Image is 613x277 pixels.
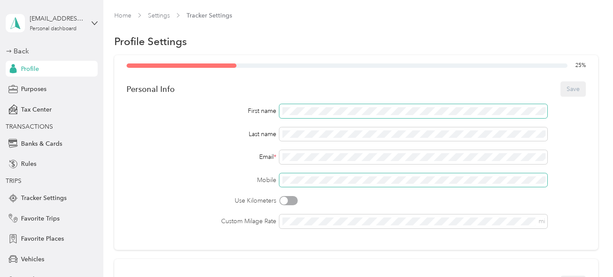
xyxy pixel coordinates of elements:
span: Tracker Settings [187,11,232,20]
span: mi [539,217,545,225]
label: Use Kilometers [127,196,277,205]
label: Mobile [127,175,277,185]
span: Rules [21,159,36,168]
span: Favorite Trips [21,214,60,223]
div: First name [127,106,277,116]
span: Favorite Places [21,234,64,243]
div: Personal dashboard [30,26,77,32]
a: Settings [148,12,170,19]
div: [EMAIL_ADDRESS][DOMAIN_NAME] [30,14,85,23]
div: Personal Info [127,84,175,94]
iframe: Everlance-gr Chat Button Frame [564,228,613,277]
div: Back [6,46,93,56]
span: TRIPS [6,177,21,185]
span: Tracker Settings [21,193,67,203]
span: Banks & Cards [21,139,62,148]
span: TRANSACTIONS [6,123,53,130]
div: Last name [127,130,277,139]
span: Vehicles [21,255,44,264]
span: 25 % [575,62,586,70]
span: Tax Center [21,105,52,114]
h1: Profile Settings [114,37,187,46]
span: Purposes [21,84,46,94]
div: Email [127,152,277,161]
label: Custom Milage Rate [127,217,277,226]
span: Profile [21,64,39,74]
a: Home [114,12,131,19]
